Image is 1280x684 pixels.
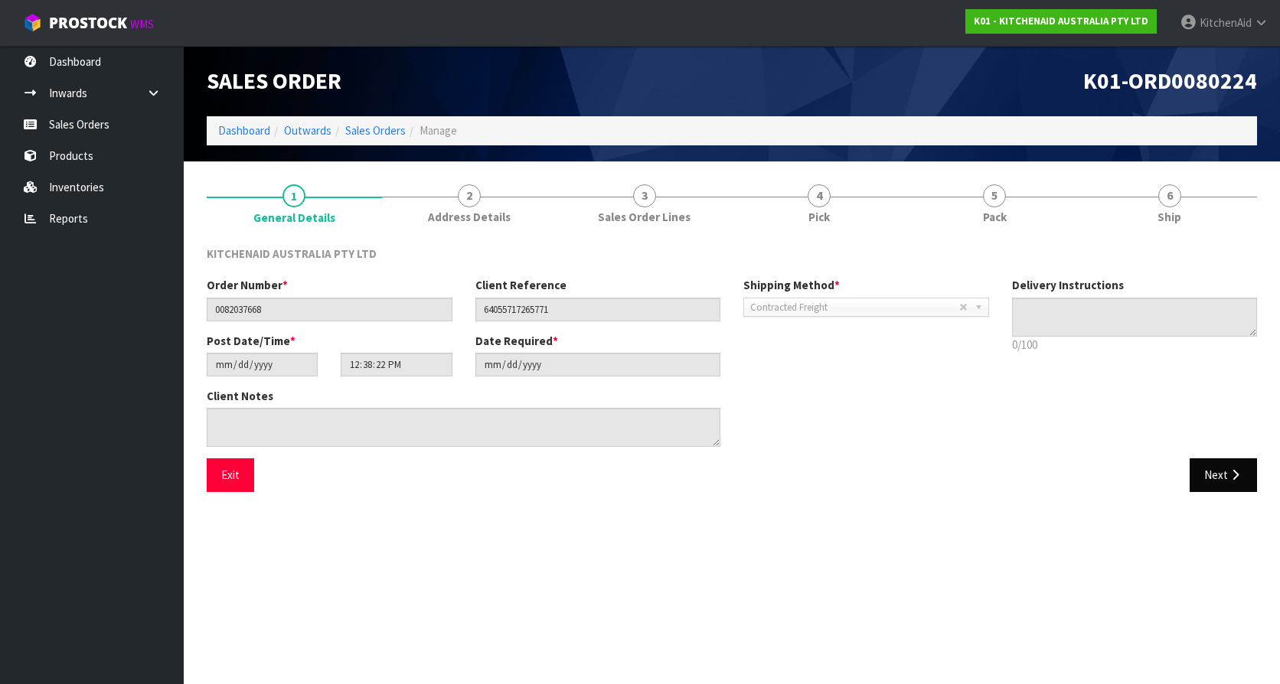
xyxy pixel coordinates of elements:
[207,246,377,261] span: KITCHENAID AUSTRALIA PTY LTD
[750,298,959,317] span: Contracted Freight
[282,184,305,207] span: 1
[207,67,341,95] span: Sales Order
[1158,184,1181,207] span: 6
[1158,209,1181,225] span: Ship
[475,298,721,321] input: Client Reference
[49,13,127,33] span: ProStock
[284,123,331,138] a: Outwards
[207,298,452,321] input: Order Number
[983,184,1006,207] span: 5
[428,209,511,225] span: Address Details
[743,277,840,293] label: Shipping Method
[458,184,481,207] span: 2
[207,458,254,491] button: Exit
[475,333,558,349] label: Date Required
[598,209,691,225] span: Sales Order Lines
[983,209,1007,225] span: Pack
[207,234,1257,503] span: General Details
[1012,277,1124,293] label: Delivery Instructions
[808,184,831,207] span: 4
[207,388,273,404] label: Client Notes
[475,277,567,293] label: Client Reference
[808,209,830,225] span: Pick
[23,13,42,32] img: cube-alt.png
[253,210,335,226] span: General Details
[1083,67,1257,95] span: K01-ORD0080224
[1190,458,1257,491] button: Next
[130,17,154,31] small: WMS
[207,277,288,293] label: Order Number
[1012,337,1258,353] p: 0/100
[345,123,406,138] a: Sales Orders
[420,123,457,138] span: Manage
[207,333,296,349] label: Post Date/Time
[974,15,1148,28] strong: K01 - KITCHENAID AUSTRALIA PTY LTD
[1200,15,1252,30] span: KitchenAid
[218,123,270,138] a: Dashboard
[633,184,656,207] span: 3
